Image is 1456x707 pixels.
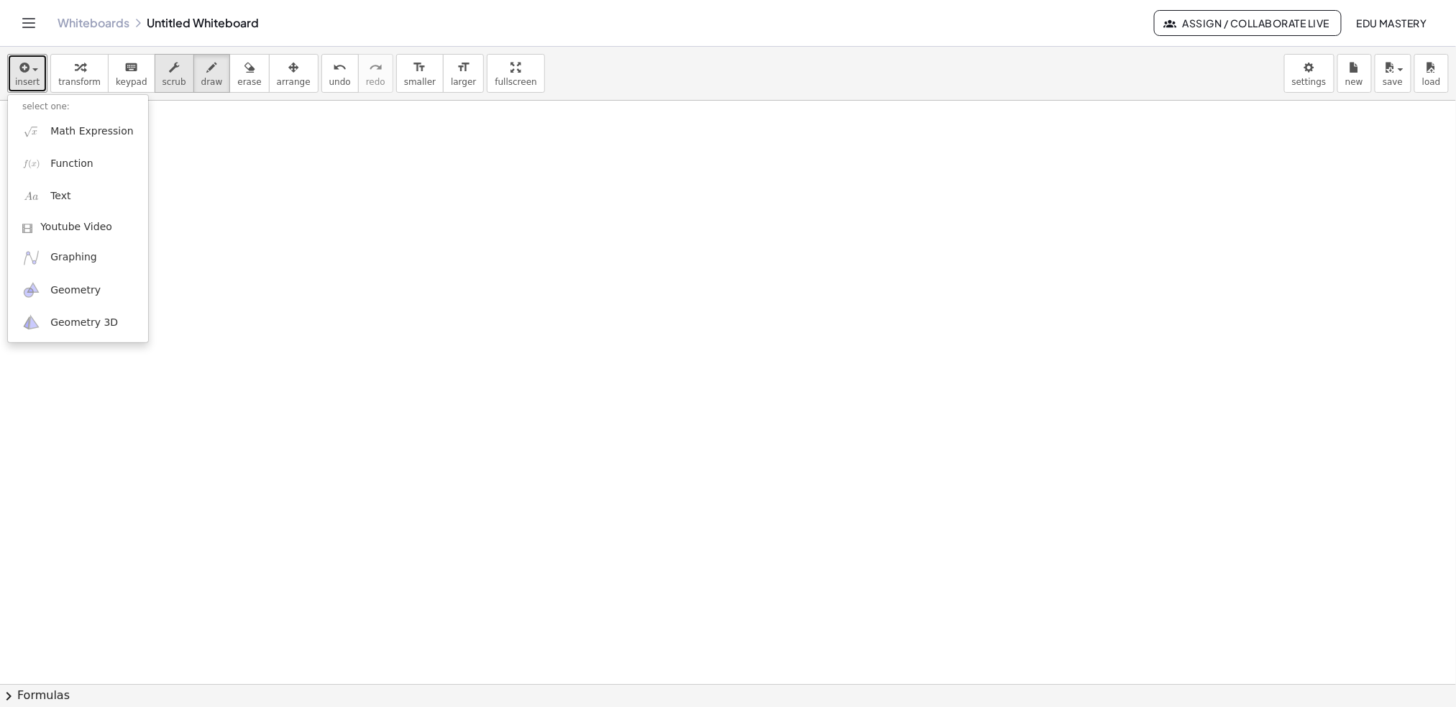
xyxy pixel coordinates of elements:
button: format_sizesmaller [396,54,444,93]
a: Whiteboards [58,16,129,30]
a: Geometry 3D [8,306,148,339]
span: larger [451,77,476,87]
img: Aa.png [22,188,40,206]
span: undo [329,77,351,87]
span: Youtube Video [40,220,112,234]
button: scrub [155,54,194,93]
span: redo [366,77,385,87]
button: new [1337,54,1372,93]
span: erase [237,77,261,87]
button: fullscreen [487,54,544,93]
a: Youtube Video [8,213,148,242]
img: f_x.png [22,155,40,173]
span: arrange [277,77,311,87]
a: Math Expression [8,115,148,147]
span: load [1422,77,1441,87]
button: settings [1284,54,1334,93]
a: Function [8,147,148,180]
span: fullscreen [495,77,536,87]
span: transform [58,77,101,87]
button: Edu Mastery [1345,10,1439,36]
span: new [1345,77,1363,87]
button: format_sizelarger [443,54,484,93]
span: Geometry [50,283,101,298]
span: draw [201,77,223,87]
a: Graphing [8,242,148,274]
button: save [1375,54,1411,93]
span: save [1383,77,1403,87]
button: undoundo [321,54,359,93]
button: erase [229,54,269,93]
span: keypad [116,77,147,87]
a: Geometry [8,274,148,306]
span: Function [50,157,93,171]
button: redoredo [358,54,393,93]
button: arrange [269,54,319,93]
button: keyboardkeypad [108,54,155,93]
i: redo [369,59,383,76]
img: ggb-geometry.svg [22,281,40,299]
button: load [1414,54,1449,93]
span: Math Expression [50,124,133,139]
span: Edu Mastery [1356,17,1427,29]
img: ggb-3d.svg [22,314,40,332]
button: Assign / Collaborate Live [1154,10,1342,36]
li: select one: [8,99,148,115]
i: keyboard [124,59,138,76]
i: format_size [413,59,426,76]
span: Graphing [50,250,97,265]
span: Text [50,189,70,204]
span: smaller [404,77,436,87]
img: ggb-graphing.svg [22,249,40,267]
img: sqrt_x.png [22,122,40,140]
a: Text [8,181,148,213]
i: format_size [457,59,470,76]
span: Assign / Collaborate Live [1166,17,1329,29]
span: insert [15,77,40,87]
i: undo [333,59,347,76]
button: transform [50,54,109,93]
button: draw [193,54,231,93]
span: scrub [162,77,186,87]
button: Toggle navigation [17,12,40,35]
span: settings [1292,77,1327,87]
button: insert [7,54,47,93]
span: Geometry 3D [50,316,118,330]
